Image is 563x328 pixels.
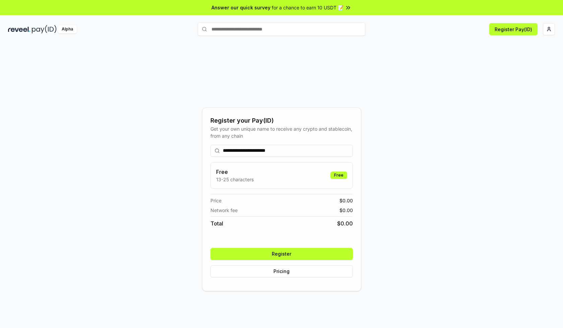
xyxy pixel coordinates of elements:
div: Alpha [58,25,77,34]
span: $ 0.00 [339,207,353,214]
span: Total [210,219,223,227]
img: reveel_dark [8,25,30,34]
button: Pricing [210,265,353,277]
div: Get your own unique name to receive any crypto and stablecoin, from any chain [210,125,353,139]
h3: Free [216,168,254,176]
p: 13-25 characters [216,176,254,183]
span: $ 0.00 [339,197,353,204]
button: Register Pay(ID) [489,23,538,35]
button: Register [210,248,353,260]
span: Answer our quick survey [211,4,270,11]
span: for a chance to earn 10 USDT 📝 [272,4,343,11]
span: Network fee [210,207,238,214]
div: Register your Pay(ID) [210,116,353,125]
span: Price [210,197,222,204]
img: pay_id [32,25,57,34]
div: Free [330,172,347,179]
span: $ 0.00 [337,219,353,227]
